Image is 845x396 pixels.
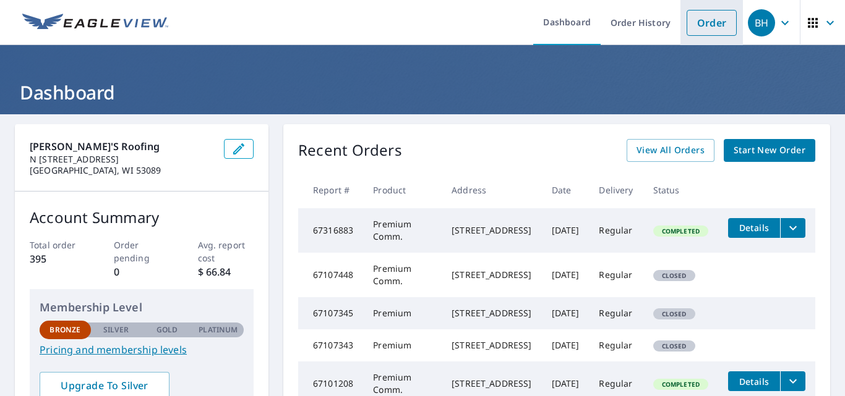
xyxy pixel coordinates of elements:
td: Premium [363,297,442,329]
h1: Dashboard [15,80,830,105]
p: Order pending [114,238,170,264]
th: Delivery [589,172,643,208]
a: View All Orders [627,139,714,162]
p: Avg. report cost [198,238,254,264]
img: EV Logo [22,14,168,32]
td: [DATE] [542,329,590,361]
div: [STREET_ADDRESS] [452,269,531,281]
div: [STREET_ADDRESS] [452,339,531,352]
span: Details [736,222,773,234]
td: Premium Comm. [363,253,442,297]
span: Details [736,376,773,387]
div: BH [748,9,775,36]
p: Gold [157,324,178,335]
p: [GEOGRAPHIC_DATA], WI 53089 [30,165,214,176]
td: Regular [589,297,643,329]
th: Status [643,172,718,208]
span: Closed [654,310,694,318]
span: Completed [654,227,707,235]
th: Report # [298,172,363,208]
p: N [STREET_ADDRESS] [30,154,214,165]
p: Total order [30,238,86,251]
span: View All Orders [637,143,705,158]
th: Address [442,172,541,208]
td: 67107448 [298,253,363,297]
span: Start New Order [734,143,805,158]
td: [DATE] [542,253,590,297]
span: Upgrade To Silver [49,379,160,392]
p: $ 66.84 [198,264,254,279]
p: 395 [30,251,86,266]
a: Order [687,10,737,36]
div: [STREET_ADDRESS] [452,224,531,237]
td: 67107343 [298,329,363,361]
button: filesDropdownBtn-67101208 [780,371,805,391]
a: Pricing and membership levels [40,342,244,357]
span: Completed [654,380,707,389]
div: [STREET_ADDRESS] [452,377,531,390]
p: 0 [114,264,170,279]
a: Start New Order [724,139,815,162]
td: Premium Comm. [363,208,442,253]
th: Date [542,172,590,208]
td: [DATE] [542,208,590,253]
p: Bronze [49,324,80,335]
span: Closed [654,271,694,280]
div: [STREET_ADDRESS] [452,307,531,319]
td: [DATE] [542,297,590,329]
p: Recent Orders [298,139,402,162]
td: Regular [589,329,643,361]
p: [PERSON_NAME]'s Roofing [30,139,214,154]
td: Regular [589,208,643,253]
p: Silver [103,324,129,335]
td: Premium [363,329,442,361]
span: Closed [654,342,694,350]
button: detailsBtn-67101208 [728,371,780,391]
button: detailsBtn-67316883 [728,218,780,238]
td: 67316883 [298,208,363,253]
p: Account Summary [30,206,254,229]
td: Regular [589,253,643,297]
th: Product [363,172,442,208]
p: Membership Level [40,299,244,316]
td: 67107345 [298,297,363,329]
button: filesDropdownBtn-67316883 [780,218,805,238]
p: Platinum [199,324,238,335]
